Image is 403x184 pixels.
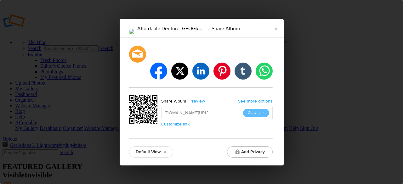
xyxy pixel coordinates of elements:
[235,63,252,80] li: tumblr
[256,63,273,80] li: whatsapp
[129,146,173,158] a: Default View
[227,146,273,158] button: Add Privacy
[268,19,284,38] a: ×
[137,23,205,34] li: Affordable Denture [GEOGRAPHIC_DATA]
[243,109,269,117] button: Copy Link
[238,98,273,104] a: See more options
[192,63,209,80] li: linkedin
[129,29,134,34] img: 4972723a-2984-4ce8-a7ae-28f580649b29.png
[213,63,230,80] li: pinterest
[161,121,190,127] a: Customize link
[171,63,188,80] li: twitter
[129,95,159,125] div: https://slickpic.us/18242935MTMV
[150,63,167,80] li: facebook
[161,97,186,105] div: Share Album
[186,97,210,105] a: Preview
[205,23,240,34] li: Share Album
